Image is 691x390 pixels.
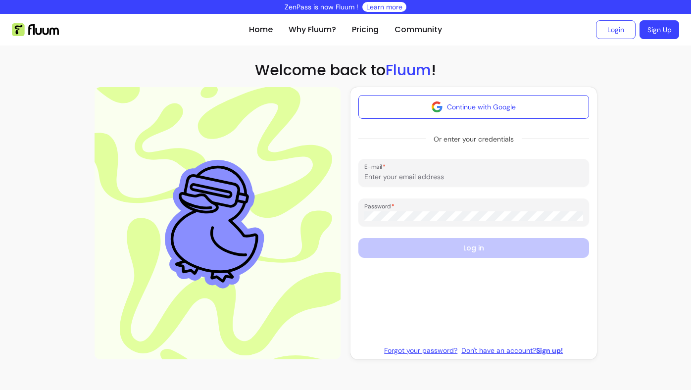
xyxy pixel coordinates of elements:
[596,20,636,39] a: Login
[364,202,398,210] label: Password
[249,24,273,36] a: Home
[384,345,457,355] a: Forgot your password?
[12,23,59,36] img: Fluum Logo
[358,95,589,119] button: Continue with Google
[395,24,442,36] a: Community
[461,345,563,355] a: Don't have an account?Sign up!
[426,130,522,148] span: Or enter your credentials
[364,211,583,221] input: Password
[352,24,379,36] a: Pricing
[364,172,583,182] input: E-mail
[536,346,563,355] b: Sign up!
[285,2,358,12] p: ZenPass is now Fluum !
[431,101,443,113] img: avatar
[640,20,679,39] a: Sign Up
[366,2,402,12] a: Learn more
[386,59,431,81] span: Fluum
[156,151,279,295] img: Aesthetic image
[289,24,336,36] a: Why Fluum?
[364,162,389,171] label: E-mail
